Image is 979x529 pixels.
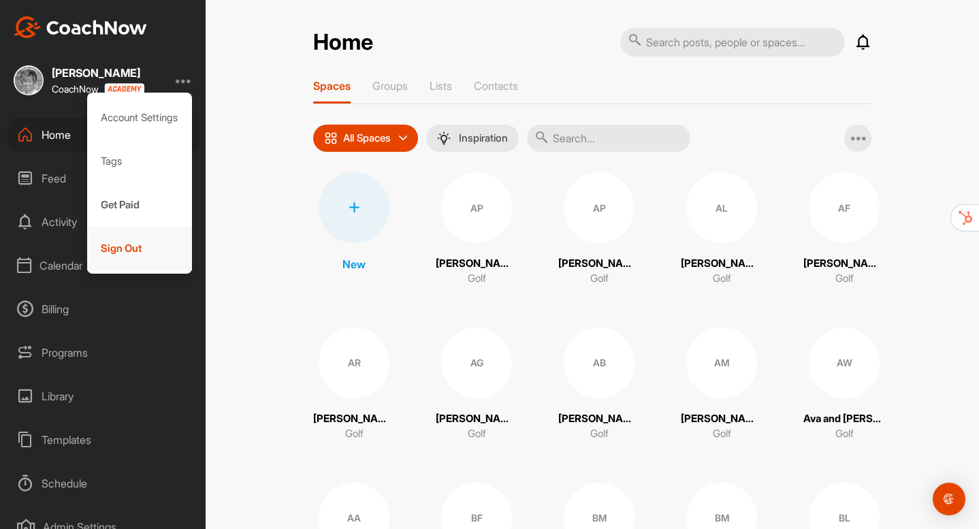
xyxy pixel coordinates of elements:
div: AM [686,327,757,398]
p: All Spaces [343,133,391,144]
img: icon [324,131,338,145]
a: AF[PERSON_NAME] and [PERSON_NAME]Golf [803,172,885,287]
div: Sign Out [87,227,193,270]
p: Golf [713,426,731,442]
p: [PERSON_NAME] [558,256,640,272]
div: Home [7,118,199,152]
a: AM[PERSON_NAME]Golf [681,327,763,442]
p: Inspiration [459,133,508,144]
p: Golf [590,426,609,442]
img: CoachNow [14,16,147,38]
input: Search posts, people or spaces... [620,28,845,57]
div: AL [686,172,757,243]
p: Golf [468,271,486,287]
p: Groups [372,79,408,93]
p: Golf [713,271,731,287]
a: AB[PERSON_NAME]Golf [558,327,640,442]
div: Account Settings [87,96,193,140]
div: Programs [7,336,199,370]
p: [PERSON_NAME] [681,411,763,427]
a: AL[PERSON_NAME]Golf [681,172,763,287]
div: AP [564,172,635,243]
p: [PERSON_NAME] [436,256,517,272]
a: AWAva and [PERSON_NAME]Golf [803,327,885,442]
div: CoachNow [52,83,144,95]
a: AP[PERSON_NAME]Golf [558,172,640,287]
div: Library [7,379,199,413]
h2: Home [313,29,373,56]
div: AP [441,172,512,243]
div: AR [319,327,389,398]
p: Ava and [PERSON_NAME] [803,411,885,427]
a: AP[PERSON_NAME]Golf [436,172,517,287]
div: [PERSON_NAME] [52,67,144,78]
p: [PERSON_NAME] [313,411,395,427]
p: [PERSON_NAME] [681,256,763,272]
img: CoachNow acadmey [104,83,144,95]
p: Contacts [474,79,518,93]
div: Calendar [7,249,199,283]
img: menuIcon [437,131,451,145]
div: Feed [7,161,199,195]
p: [PERSON_NAME] [558,411,640,427]
p: [PERSON_NAME] and [PERSON_NAME] [803,256,885,272]
p: Golf [468,426,486,442]
div: Get Paid [87,183,193,227]
p: Golf [590,271,609,287]
p: Golf [835,271,854,287]
p: [PERSON_NAME] [436,411,517,427]
p: Golf [345,426,364,442]
p: Spaces [313,79,351,93]
div: AG [441,327,512,398]
div: Open Intercom Messenger [933,483,965,515]
div: AW [809,327,880,398]
input: Search... [527,125,690,152]
img: square_79ec8c51d126512d5cf6ea9b3775d7e2.jpg [14,65,44,95]
div: Activity [7,205,199,239]
a: AG[PERSON_NAME]Golf [436,327,517,442]
p: Lists [430,79,452,93]
div: Templates [7,423,199,457]
div: AF [809,172,880,243]
a: AR[PERSON_NAME]Golf [313,327,395,442]
div: Tags [87,140,193,183]
p: Golf [835,426,854,442]
p: New [342,256,366,272]
div: Billing [7,292,199,326]
div: Schedule [7,466,199,500]
div: AB [564,327,635,398]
